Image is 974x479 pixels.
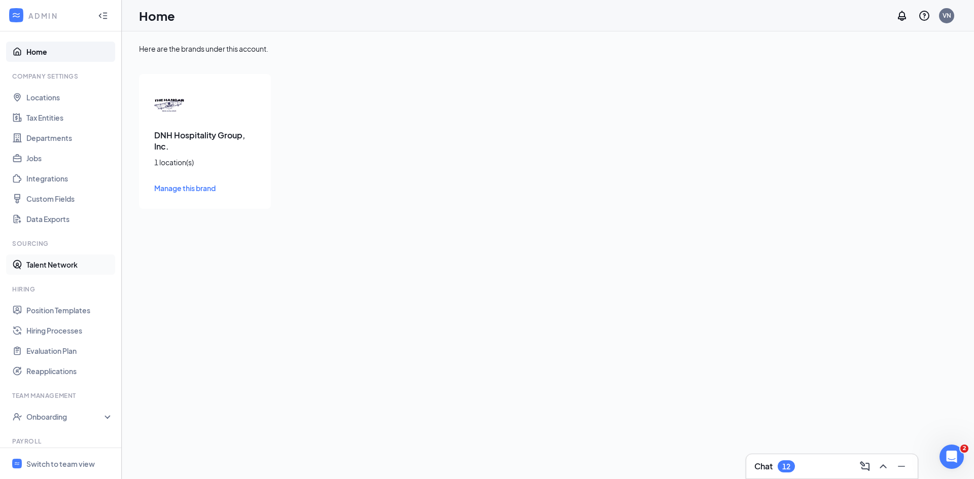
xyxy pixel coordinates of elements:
[154,89,185,120] img: DNH Hospitality Group, Inc. logo
[877,460,889,472] svg: ChevronUp
[26,254,113,275] a: Talent Network
[960,445,968,453] span: 2
[26,148,113,168] a: Jobs
[12,412,22,422] svg: UserCheck
[154,130,256,152] h3: DNH Hospitality Group, Inc.
[918,10,930,22] svg: QuestionInfo
[154,182,256,194] a: Manage this brand
[896,10,908,22] svg: Notifications
[26,209,113,229] a: Data Exports
[26,361,113,381] a: Reapplications
[12,72,111,81] div: Company Settings
[12,391,111,400] div: Team Management
[12,285,111,293] div: Hiring
[26,300,113,320] a: Position Templates
[26,459,95,469] div: Switch to team view
[28,11,89,21] div: ADMIN
[12,239,111,248] div: Sourcing
[12,437,111,446] div: Payroll
[98,11,108,21] svg: Collapse
[26,42,113,62] a: Home
[14,460,20,467] svg: WorkstreamLogo
[26,128,113,148] a: Departments
[154,183,216,193] span: Manage this brand
[26,87,113,107] a: Locations
[895,460,908,472] svg: Minimize
[754,461,773,472] h3: Chat
[859,460,871,472] svg: ComposeMessage
[26,168,113,189] a: Integrations
[26,341,113,361] a: Evaluation Plan
[943,11,951,20] div: VN
[782,462,790,471] div: 12
[26,412,105,422] div: Onboarding
[154,157,256,167] div: 1 location(s)
[11,10,21,20] svg: WorkstreamLogo
[940,445,964,469] iframe: Intercom live chat
[139,44,957,54] div: Here are the brands under this account.
[26,320,113,341] a: Hiring Processes
[893,458,910,474] button: Minimize
[139,7,175,24] h1: Home
[857,458,873,474] button: ComposeMessage
[26,189,113,209] a: Custom Fields
[875,458,891,474] button: ChevronUp
[26,107,113,128] a: Tax Entities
